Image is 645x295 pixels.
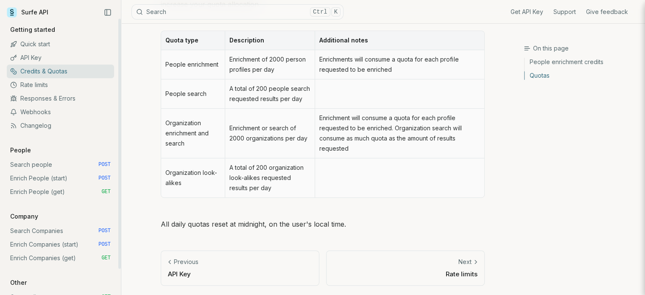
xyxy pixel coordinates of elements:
td: A total of 200 organization look-alikes requested results per day [225,158,315,197]
span: POST [98,161,111,168]
p: Getting started [7,25,59,34]
td: People search [161,79,225,109]
p: Rate limits [333,270,477,278]
th: Description [225,31,315,50]
th: Quota type [161,31,225,50]
p: People [7,146,34,155]
td: Enrichment of 2000 person profiles per day [225,50,315,79]
a: Responses & Errors [7,92,114,105]
a: Give feedback [586,8,628,16]
a: Enrich People (get) GET [7,185,114,199]
span: GET [101,255,111,261]
p: All daily quotas reset at midnight, on the user's local time. [161,218,485,230]
td: People enrichment [161,50,225,79]
a: Support [553,8,576,16]
td: Organization look-alikes [161,158,225,197]
a: Rate limits [7,78,114,92]
a: Quotas [525,69,638,80]
a: API Key [7,51,114,65]
a: Webhooks [7,105,114,119]
a: Credits & Quotas [7,65,114,78]
span: POST [98,175,111,182]
a: NextRate limits [326,250,485,286]
a: Surfe API [7,6,48,19]
span: POST [98,241,111,248]
a: Quick start [7,37,114,51]
a: Enrich People (start) POST [7,171,114,185]
kbd: Ctrl [310,7,330,17]
p: Other [7,278,30,287]
a: Enrich Companies (start) POST [7,238,114,251]
p: API Key [168,270,312,278]
h3: On this page [524,44,638,53]
td: Enrichment will consume a quota for each profile requested to be enriched. Organization search wi... [315,109,484,158]
a: Search Companies POST [7,224,114,238]
a: Search people POST [7,158,114,171]
span: POST [98,228,111,234]
th: Additional notes [315,31,484,50]
p: Company [7,212,42,221]
a: Enrich Companies (get) GET [7,251,114,265]
span: GET [101,188,111,195]
a: Get API Key [511,8,543,16]
kbd: K [331,7,341,17]
p: Previous [174,258,198,266]
td: Organization enrichment and search [161,109,225,158]
td: Enrichments will consume a quota for each profile requested to be enriched [315,50,484,79]
a: People enrichment credits [525,58,638,69]
p: Next [458,258,472,266]
a: Changelog [7,119,114,132]
td: Enrichment or search of 2000 organizations per day [225,109,315,158]
a: PreviousAPI Key [161,250,319,286]
button: Collapse Sidebar [101,6,114,19]
button: SearchCtrlK [131,4,343,20]
td: A total of 200 people search requested results per day [225,79,315,109]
